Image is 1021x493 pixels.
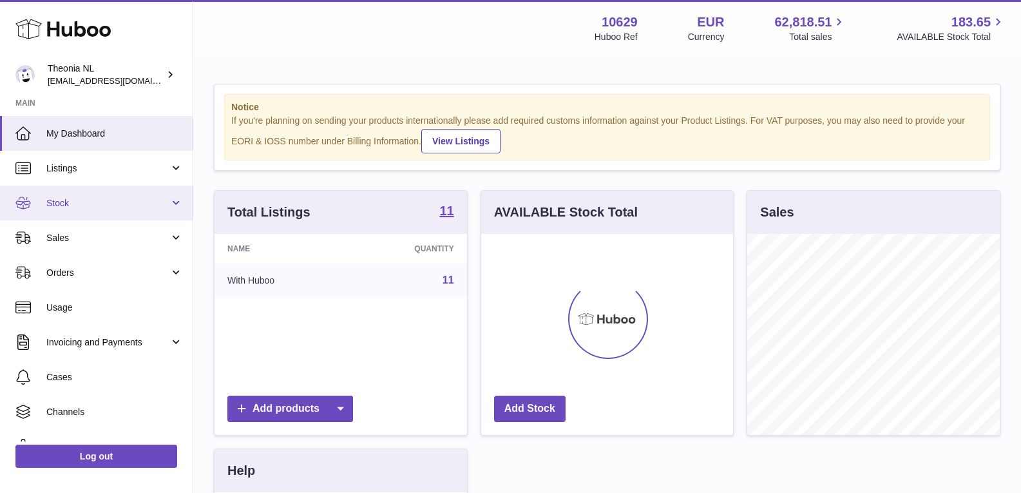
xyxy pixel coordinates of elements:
a: 62,818.51 Total sales [774,14,846,43]
div: Huboo Ref [595,31,638,43]
strong: EUR [697,14,724,31]
span: Usage [46,302,183,314]
div: Theonia NL [48,63,164,87]
h3: AVAILABLE Stock Total [494,204,638,221]
a: Add Stock [494,396,566,422]
a: Add products [227,396,353,422]
span: AVAILABLE Stock Total [897,31,1006,43]
span: 183.65 [951,14,991,31]
a: 11 [439,204,453,220]
div: If you're planning on sending your products internationally please add required customs informati... [231,115,983,153]
strong: 11 [439,204,453,217]
span: [EMAIL_ADDRESS][DOMAIN_NAME] [48,75,189,86]
h3: Sales [760,204,794,221]
img: info@wholesomegoods.eu [15,65,35,84]
a: 183.65 AVAILABLE Stock Total [897,14,1006,43]
span: Listings [46,162,169,175]
span: Total sales [789,31,846,43]
span: 62,818.51 [774,14,832,31]
span: Stock [46,197,169,209]
span: My Dashboard [46,128,183,140]
div: Currency [688,31,725,43]
span: Channels [46,406,183,418]
h3: Total Listings [227,204,310,221]
a: View Listings [421,129,501,153]
a: Log out [15,445,177,468]
h3: Help [227,462,255,479]
a: 11 [443,275,454,285]
td: With Huboo [215,264,348,297]
span: Orders [46,267,169,279]
span: Invoicing and Payments [46,336,169,349]
span: Cases [46,371,183,383]
strong: Notice [231,101,983,113]
th: Quantity [348,234,467,264]
span: Settings [46,441,183,453]
th: Name [215,234,348,264]
strong: 10629 [602,14,638,31]
span: Sales [46,232,169,244]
